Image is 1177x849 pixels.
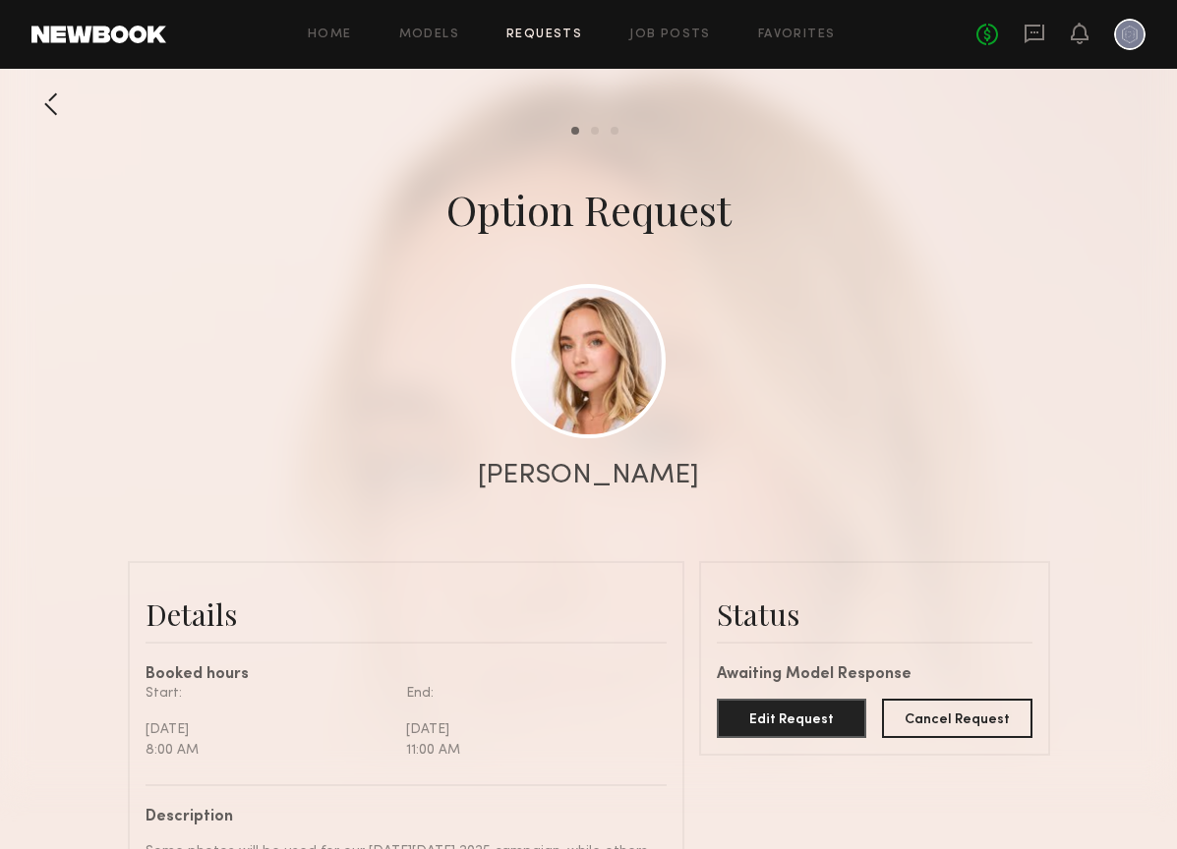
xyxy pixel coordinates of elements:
div: Start: [146,683,391,704]
div: 8:00 AM [146,740,391,761]
div: Option Request [446,182,732,237]
button: Cancel Request [882,699,1032,738]
a: Home [308,28,352,41]
div: Description [146,810,652,825]
div: End: [406,683,652,704]
div: 11:00 AM [406,740,652,761]
a: Requests [506,28,582,41]
a: Job Posts [629,28,711,41]
div: Awaiting Model Response [717,667,1032,683]
div: [PERSON_NAME] [478,462,699,489]
div: [DATE] [146,719,391,740]
a: Favorites [758,28,836,41]
div: [DATE] [406,719,652,740]
a: Models [399,28,459,41]
button: Edit Request [717,699,867,738]
div: Booked hours [146,667,667,683]
div: Details [146,594,667,634]
div: Status [717,594,1032,634]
